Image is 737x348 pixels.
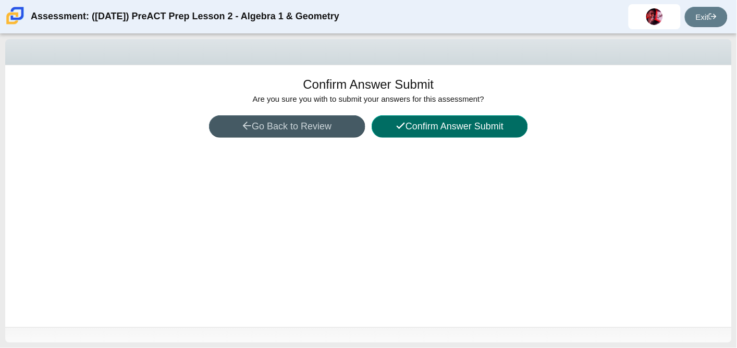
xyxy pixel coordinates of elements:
h1: Confirm Answer Submit [303,76,434,93]
button: Go Back to Review [209,115,365,138]
a: Carmen School of Science & Technology [4,19,26,28]
span: Are you sure you with to submit your answers for this assessment? [253,94,484,103]
a: Exit [685,7,728,27]
img: Carmen School of Science & Technology [4,5,26,27]
img: traeyvon.feltoncas.8PZCbm [646,8,663,25]
div: Assessment: ([DATE]) PreACT Prep Lesson 2 - Algebra 1 & Geometry [31,4,339,29]
button: Confirm Answer Submit [372,115,528,138]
